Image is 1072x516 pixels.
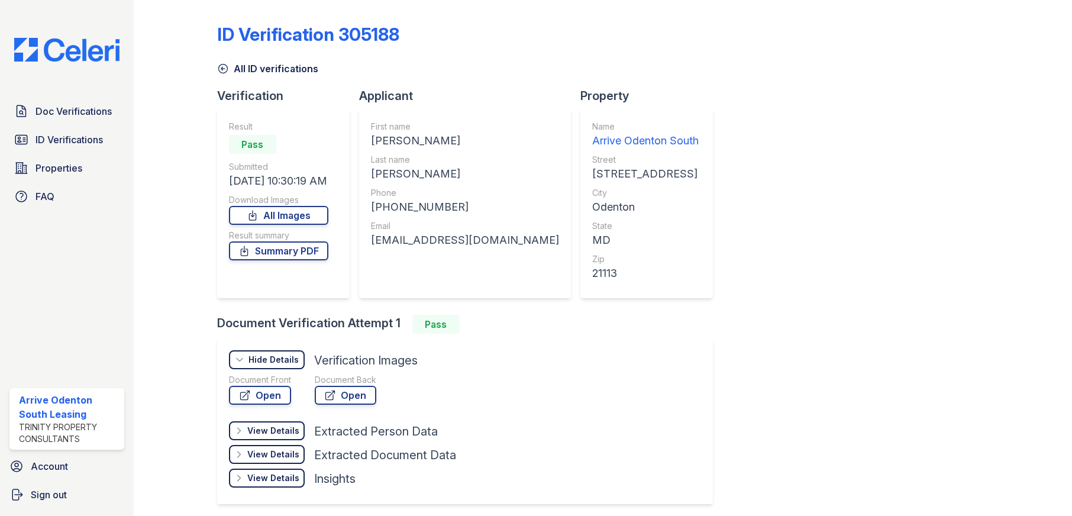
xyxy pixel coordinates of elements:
[592,121,699,133] div: Name
[592,220,699,232] div: State
[229,135,276,154] div: Pass
[247,472,299,484] div: View Details
[592,154,699,166] div: Street
[19,421,120,445] div: Trinity Property Consultants
[35,133,103,147] span: ID Verifications
[229,121,328,133] div: Result
[229,161,328,173] div: Submitted
[217,24,399,45] div: ID Verification 305188
[315,386,376,405] a: Open
[371,199,559,215] div: [PHONE_NUMBER]
[592,166,699,182] div: [STREET_ADDRESS]
[5,454,129,478] a: Account
[248,354,299,366] div: Hide Details
[371,220,559,232] div: Email
[371,154,559,166] div: Last name
[31,488,67,502] span: Sign out
[314,423,438,440] div: Extracted Person Data
[371,187,559,199] div: Phone
[35,161,82,175] span: Properties
[217,88,359,104] div: Verification
[412,315,460,334] div: Pass
[9,185,124,208] a: FAQ
[371,166,559,182] div: [PERSON_NAME]
[217,315,722,334] div: Document Verification Attempt 1
[229,374,291,386] div: Document Front
[359,88,580,104] div: Applicant
[314,447,456,463] div: Extracted Document Data
[35,104,112,118] span: Doc Verifications
[592,133,699,149] div: Arrive Odenton South
[229,230,328,241] div: Result summary
[580,88,722,104] div: Property
[9,156,124,180] a: Properties
[314,470,356,487] div: Insights
[592,232,699,249] div: MD
[5,483,129,507] a: Sign out
[592,187,699,199] div: City
[371,232,559,249] div: [EMAIL_ADDRESS][DOMAIN_NAME]
[229,241,328,260] a: Summary PDF
[315,374,376,386] div: Document Back
[1022,469,1060,504] iframe: chat widget
[229,206,328,225] a: All Images
[217,62,318,76] a: All ID verifications
[314,352,418,369] div: Verification Images
[31,459,68,473] span: Account
[229,386,291,405] a: Open
[229,173,328,189] div: [DATE] 10:30:19 AM
[371,133,559,149] div: [PERSON_NAME]
[35,189,54,204] span: FAQ
[371,121,559,133] div: First name
[5,38,129,62] img: CE_Logo_Blue-a8612792a0a2168367f1c8372b55b34899dd931a85d93a1a3d3e32e68fde9ad4.png
[9,99,124,123] a: Doc Verifications
[592,199,699,215] div: Odenton
[592,253,699,265] div: Zip
[229,194,328,206] div: Download Images
[9,128,124,151] a: ID Verifications
[19,393,120,421] div: Arrive Odenton South Leasing
[247,449,299,460] div: View Details
[247,425,299,437] div: View Details
[592,265,699,282] div: 21113
[592,121,699,149] a: Name Arrive Odenton South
